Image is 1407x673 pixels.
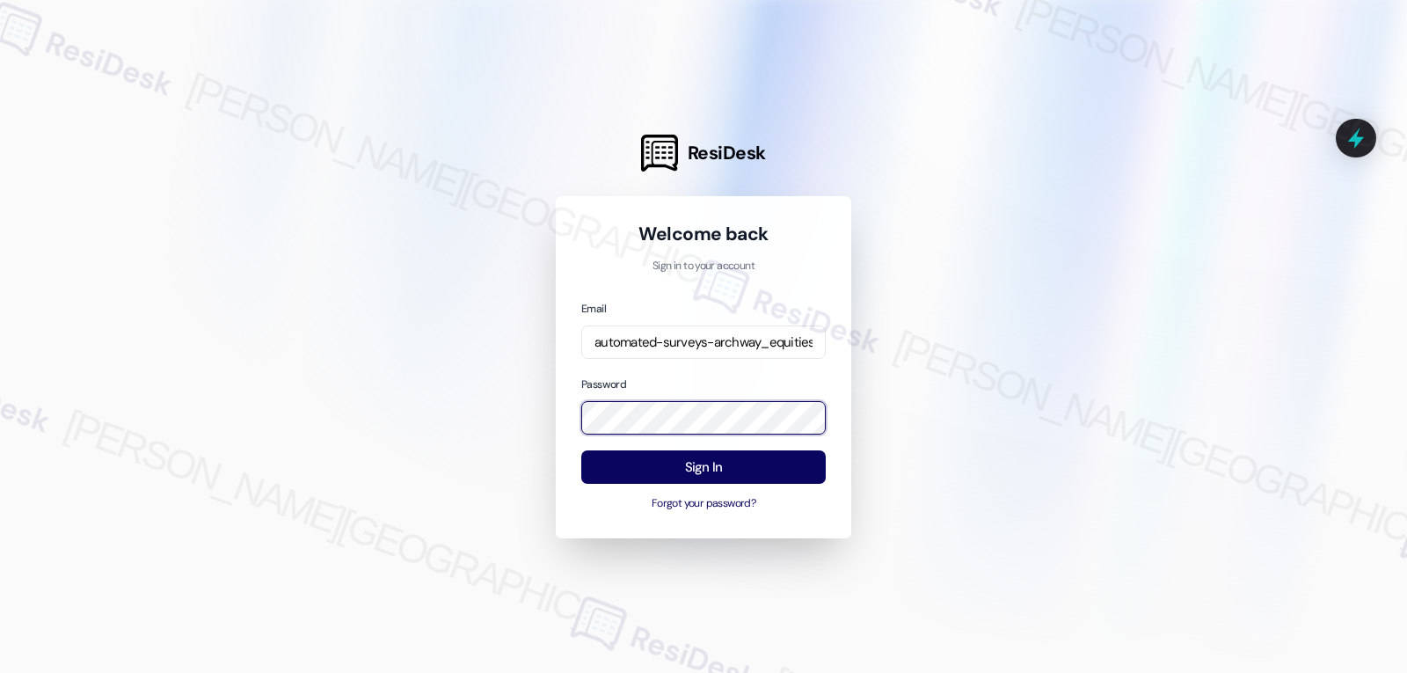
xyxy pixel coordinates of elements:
span: ResiDesk [688,141,766,165]
button: Sign In [581,450,826,485]
label: Password [581,377,626,391]
h1: Welcome back [581,222,826,246]
button: Forgot your password? [581,496,826,512]
img: ResiDesk Logo [641,135,678,172]
label: Email [581,302,606,316]
input: name@example.com [581,326,826,360]
p: Sign in to your account [581,259,826,274]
